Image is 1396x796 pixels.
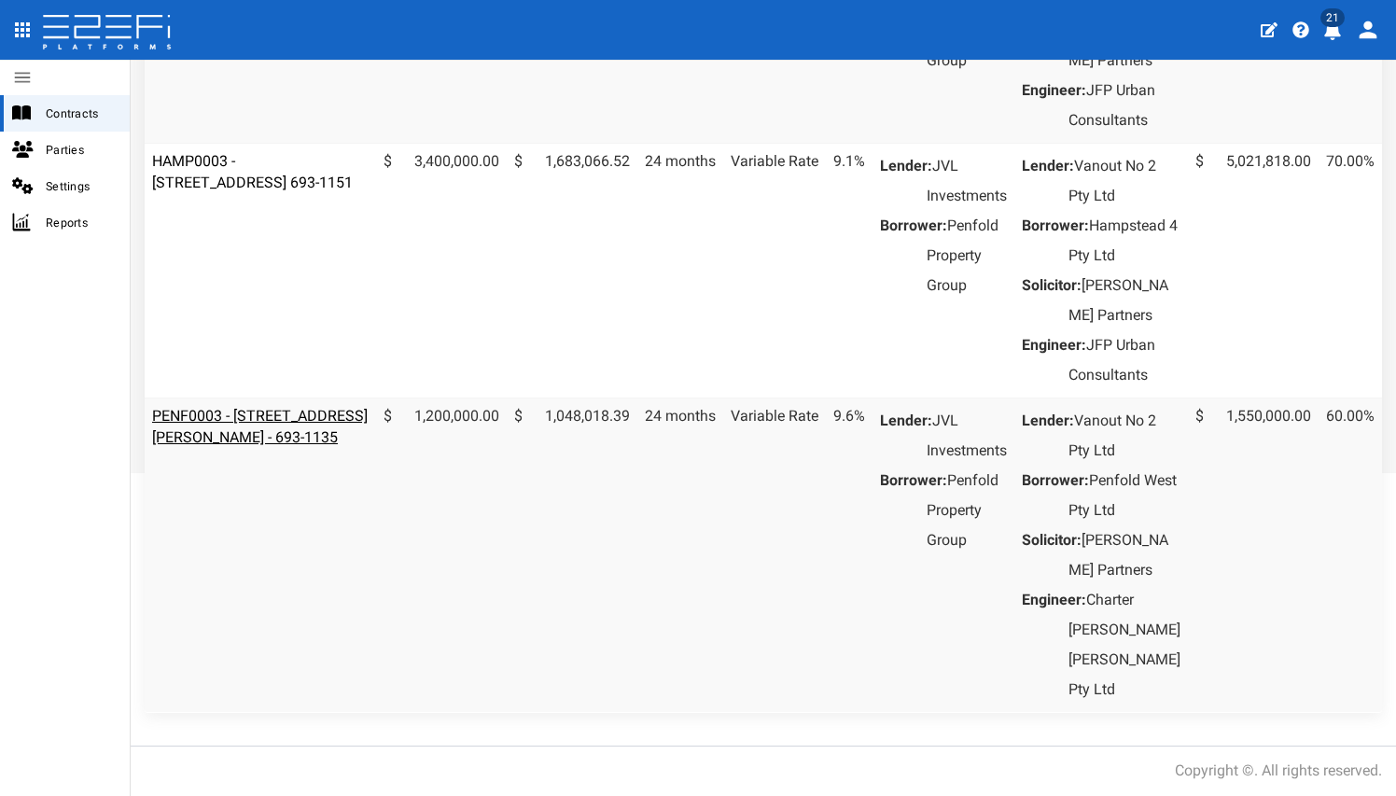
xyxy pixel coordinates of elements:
span: Parties [46,139,115,161]
dd: Penfold Property Group [927,211,1007,300]
dd: JFP Urban Consultants [1068,76,1180,135]
dt: Lender: [1022,151,1074,181]
dt: Lender: [1022,406,1074,436]
dd: Vanout No 2 Pty Ltd [1068,406,1180,466]
dt: Solicitor: [1022,525,1082,555]
dd: Vanout No 2 Pty Ltd [1068,151,1180,211]
dt: Solicitor: [1022,271,1082,300]
dt: Engineer: [1022,585,1086,615]
dt: Lender: [880,151,932,181]
td: 9.6% [826,398,872,712]
td: 9.1% [826,143,872,398]
td: 70.00% [1319,143,1382,398]
td: 5,021,818.00 [1188,143,1319,398]
span: Reports [46,212,115,233]
a: HAMP0003 - [STREET_ADDRESS] 693-1151 [152,152,353,191]
dd: Penfold Property Group [927,466,1007,555]
td: Variable Rate [723,143,826,398]
span: Contracts [46,103,115,124]
dd: Hampstead 4 Pty Ltd [1068,211,1180,271]
dd: JFP Urban Consultants [1068,330,1180,390]
span: Settings [46,175,115,197]
dt: Lender: [880,406,932,436]
dd: Charter [PERSON_NAME] [PERSON_NAME] Pty Ltd [1068,585,1180,705]
dt: Borrower: [880,211,947,241]
td: Variable Rate [723,398,826,712]
dt: Borrower: [880,466,947,496]
dd: JVL Investments [927,151,1007,211]
td: 1,048,018.39 [507,398,637,712]
td: 1,200,000.00 [376,398,507,712]
div: Copyright ©. All rights reserved. [1175,761,1382,782]
dd: JVL Investments [927,406,1007,466]
dt: Borrower: [1022,211,1089,241]
dt: Engineer: [1022,76,1086,105]
td: 1,683,066.52 [507,143,637,398]
td: 1,550,000.00 [1188,398,1319,712]
a: PENF0003 - [STREET_ADDRESS][PERSON_NAME] - 693-1135 [152,407,368,446]
dd: [PERSON_NAME] Partners [1068,271,1180,330]
td: 24 months [637,398,723,712]
dt: Engineer: [1022,330,1086,360]
dd: [PERSON_NAME] Partners [1068,525,1180,585]
td: 24 months [637,143,723,398]
dd: Penfold West Pty Ltd [1068,466,1180,525]
td: 60.00% [1319,398,1382,712]
td: 3,400,000.00 [376,143,507,398]
dt: Borrower: [1022,466,1089,496]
